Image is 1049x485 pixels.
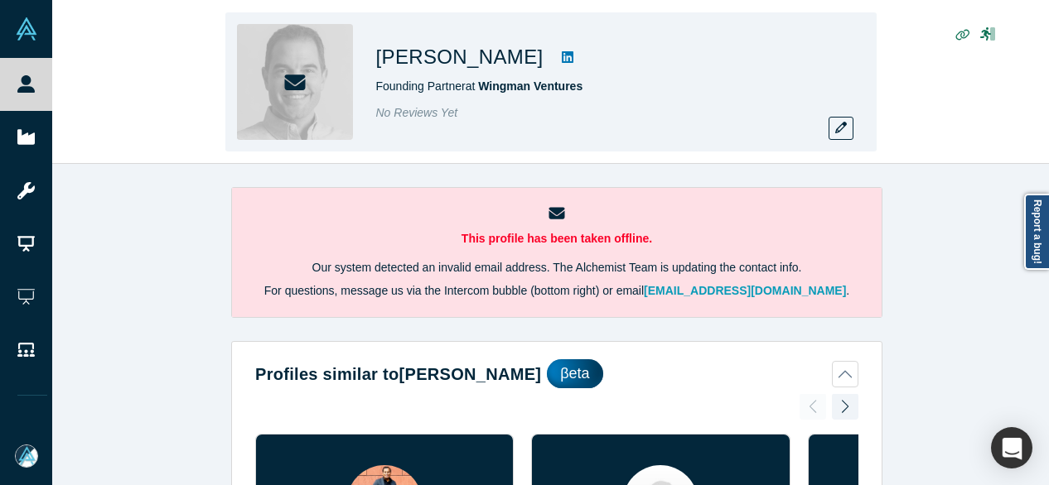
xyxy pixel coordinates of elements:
a: [EMAIL_ADDRESS][DOMAIN_NAME] [644,284,846,297]
img: Alchemist Vault Logo [15,17,38,41]
img: Mia Scott's Account [15,444,38,468]
p: Our system detected an invalid email address. The Alchemist Team is updating the contact info. [255,259,858,276]
h2: Profiles similar to [PERSON_NAME] [255,362,541,387]
a: Report a bug! [1024,194,1049,270]
p: For questions, message us via the Intercom bubble (bottom right) or email . [255,282,858,300]
div: βeta [547,359,602,388]
span: No Reviews Yet [376,106,458,119]
span: Founding Partner at [376,79,583,93]
p: This profile has been taken offline. [255,230,858,247]
a: Wingman Ventures [478,79,583,93]
button: Profiles similar to[PERSON_NAME]βeta [255,359,858,388]
h1: [PERSON_NAME] [376,42,544,72]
